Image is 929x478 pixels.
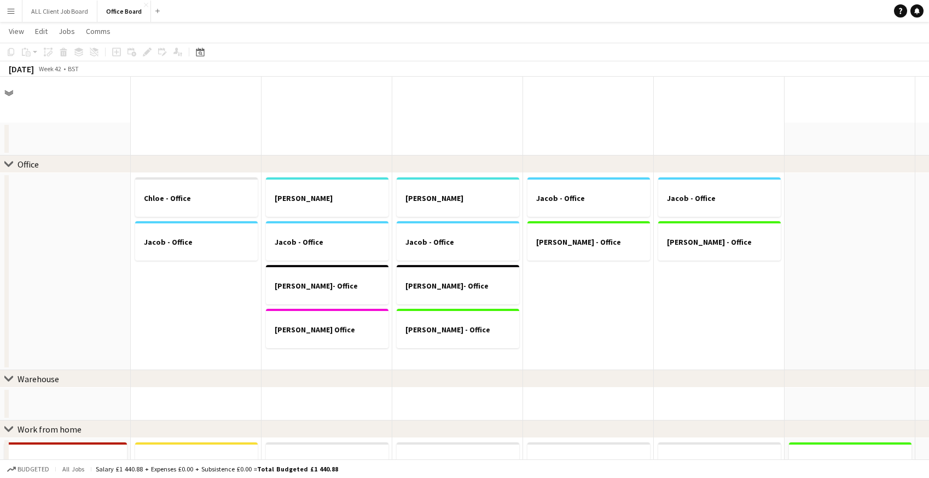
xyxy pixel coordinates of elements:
h3: [PERSON_NAME] [397,458,519,468]
h3: [PERSON_NAME]- Office [266,281,388,291]
h3: Jacob - Office [527,193,650,203]
app-job-card: Jacob - Office [266,221,388,261]
h3: [PERSON_NAME] [527,458,650,468]
h3: [PERSON_NAME] [789,458,911,468]
app-job-card: Jacob - Office [135,221,258,261]
span: Budgeted [18,465,49,473]
h3: [PERSON_NAME] - Office [397,325,519,335]
h3: [PERSON_NAME] [266,458,388,468]
div: Office [18,159,39,170]
app-job-card: [PERSON_NAME] - Office [527,221,650,261]
h3: Jacob - Office [397,237,519,247]
h3: [PERSON_NAME] Office [266,325,388,335]
app-job-card: [PERSON_NAME]- Office [397,265,519,304]
span: Edit [35,26,48,36]
app-job-card: [PERSON_NAME] - Office [397,309,519,348]
app-job-card: [PERSON_NAME] [266,177,388,217]
h3: [PERSON_NAME] - Office [658,237,781,247]
app-job-card: [PERSON_NAME]- Office [266,265,388,304]
app-job-card: Jacob - Office [658,177,781,217]
app-job-card: [PERSON_NAME] - Office [658,221,781,261]
button: ALL Client Job Board [22,1,97,22]
h3: Chloe - Office [135,193,258,203]
span: View [9,26,24,36]
div: Salary £1 440.88 + Expenses £0.00 + Subsistence £0.00 = [96,465,338,473]
span: Week 42 [36,65,63,73]
app-job-card: Jacob - Office [527,177,650,217]
app-job-card: Chloe - Office [135,177,258,217]
h3: Jacob - Office [658,193,781,203]
span: All jobs [60,465,86,473]
button: Office Board [97,1,151,22]
h3: [PERSON_NAME] [658,458,781,468]
button: Budgeted [5,463,51,475]
a: View [4,24,28,38]
h3: [PERSON_NAME] - Office [527,237,650,247]
div: Work from home [18,424,82,435]
div: Warehouse [18,373,59,384]
h3: [PERSON_NAME] [397,193,519,203]
div: [DATE] [9,64,34,74]
a: Comms [82,24,115,38]
app-job-card: Jacob - Office [397,221,519,261]
h3: [PERSON_NAME]- Office [397,281,519,291]
app-job-card: [PERSON_NAME] Office [266,309,388,348]
span: Total Budgeted £1 440.88 [257,465,338,473]
h3: [PERSON_NAME] [135,458,258,468]
h3: Suzy - WFH [4,458,127,468]
div: BST [68,65,79,73]
h3: [PERSON_NAME] [266,193,388,203]
span: Jobs [59,26,75,36]
span: Comms [86,26,111,36]
h3: Jacob - Office [135,237,258,247]
a: Edit [31,24,52,38]
h3: Jacob - Office [266,237,388,247]
app-job-card: [PERSON_NAME] [397,177,519,217]
a: Jobs [54,24,79,38]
